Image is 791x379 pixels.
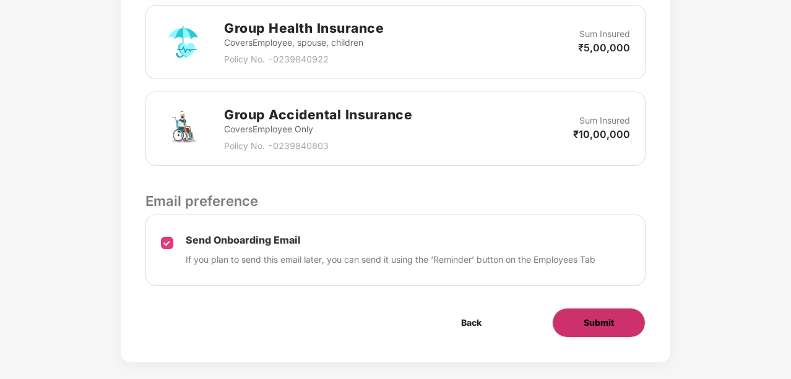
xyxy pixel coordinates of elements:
p: Sum Insured [579,27,630,41]
span: Back [461,316,482,330]
button: Submit [552,308,646,338]
p: Sum Insured [579,114,630,127]
span: Submit [584,316,614,330]
p: Covers Employee, spouse, children [224,36,384,49]
p: Email preference [145,190,646,211]
img: svg+xml;base64,PHN2ZyB4bWxucz0iaHR0cDovL3d3dy53My5vcmcvMjAwMC9zdmciIHdpZHRoPSI3MiIgaGVpZ2h0PSI3Mi... [161,106,205,151]
p: Send Onboarding Email [186,234,595,247]
img: svg+xml;base64,PHN2ZyB4bWxucz0iaHR0cDovL3d3dy53My5vcmcvMjAwMC9zdmciIHdpZHRoPSI3MiIgaGVpZ2h0PSI3Mi... [161,20,205,64]
p: ₹5,00,000 [578,41,630,54]
button: Back [430,308,512,338]
p: ₹10,00,000 [573,127,630,141]
p: If you plan to send this email later, you can send it using the ‘Reminder’ button on the Employee... [186,253,595,266]
h2: Group Health Insurance [224,18,384,38]
p: Policy No. - 0239840803 [224,139,412,153]
h2: Group Accidental Insurance [224,104,412,125]
p: Covers Employee Only [224,122,412,136]
p: Policy No. - 0239840922 [224,53,384,66]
